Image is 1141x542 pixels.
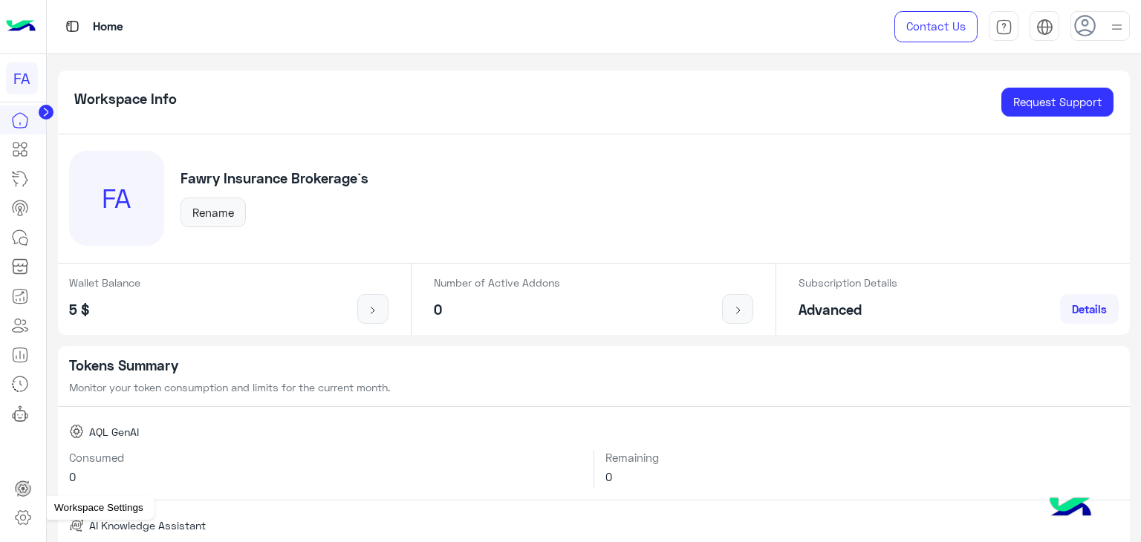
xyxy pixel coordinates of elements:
[69,451,583,464] h6: Consumed
[93,17,123,37] p: Home
[89,424,139,440] span: AQL GenAI
[799,301,897,319] h5: Advanced
[1108,18,1126,36] img: profile
[69,151,164,246] div: FA
[1044,483,1096,535] img: hulul-logo.png
[69,424,84,439] img: AQL GenAI
[181,170,368,187] h5: Fawry Insurance Brokerage`s
[989,11,1018,42] a: tab
[1001,88,1114,117] a: Request Support
[364,304,383,316] img: icon
[43,496,155,520] div: Workspace Settings
[1072,302,1107,316] span: Details
[69,357,1119,374] h5: Tokens Summary
[995,19,1012,36] img: tab
[729,304,747,316] img: icon
[605,451,1119,464] h6: Remaining
[69,470,583,483] h6: 0
[894,11,978,42] a: Contact Us
[1036,19,1053,36] img: tab
[1060,294,1119,324] a: Details
[799,275,897,290] p: Subscription Details
[605,470,1119,483] h6: 0
[6,11,36,42] img: Logo
[434,275,560,290] p: Number of Active Addons
[63,17,82,36] img: tab
[181,197,246,227] button: Rename
[74,91,177,108] h5: Workspace Info
[69,275,140,290] p: Wallet Balance
[6,62,38,94] div: FA
[434,301,560,319] h5: 0
[69,301,140,319] h5: 5 $
[69,379,1119,395] p: Monitor your token consumption and limits for the current month.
